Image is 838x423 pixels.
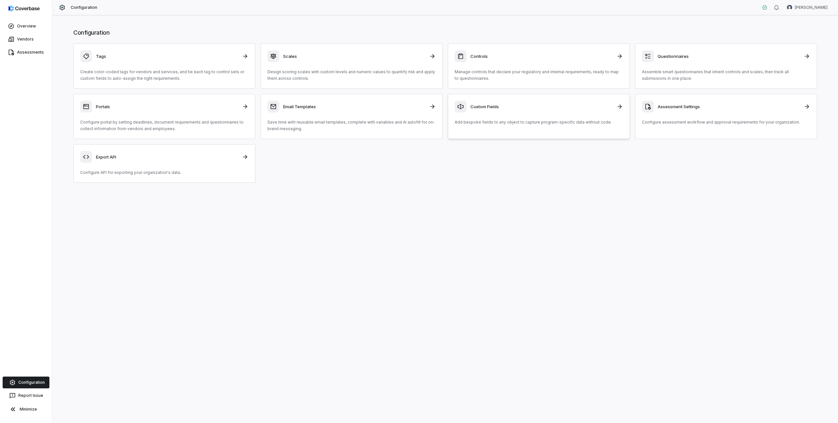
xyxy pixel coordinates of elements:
p: Configure API for exporting your organization's data. [80,169,248,176]
a: Assessment SettingsConfigure assessment workflow and approval requirements for your organization. [635,94,817,139]
a: Overview [1,20,51,32]
h3: Portals [96,104,238,110]
a: Export APIConfigure API for exporting your organization's data. [73,144,255,183]
a: Custom FieldsAdd bespoke fields to any object to capture program-specific data without code. [448,94,630,139]
h3: Controls [470,53,612,59]
a: PortalsConfigure portal by setting deadlines, document requirements and questionnaires to collect... [73,94,255,139]
h1: Configuration [73,28,817,37]
img: logo-D7KZi-bG.svg [9,5,40,12]
a: TagsCreate color-coded tags for vendors and services, and tie each tag to control sets or custom ... [73,43,255,89]
a: ControlsManage controls that declare your regulatory and internal requirements, ready to map to q... [448,43,630,89]
a: ScalesDesign scoring scales with custom levels and numeric values to quantify risk and apply them... [261,43,443,89]
span: Configuration [71,5,98,10]
p: Manage controls that declare your regulatory and internal requirements, ready to map to questionn... [455,69,623,82]
p: Create color-coded tags for vendors and services, and tie each tag to control sets or custom fiel... [80,69,248,82]
h3: Scales [283,53,425,59]
a: Vendors [1,33,51,45]
h3: Export API [96,154,238,160]
a: Assessments [1,46,51,58]
a: Email TemplatesSave time with reusable email templates, complete with variables and AI autofill f... [261,94,443,139]
p: Configure portal by setting deadlines, document requirements and questionnaires to collect inform... [80,119,248,132]
h3: Tags [96,53,238,59]
h3: Questionnaires [658,53,800,59]
h3: Email Templates [283,104,425,110]
p: Add bespoke fields to any object to capture program-specific data without code. [455,119,623,126]
p: Assemble smart questionnaires that inherit controls and scales, then track all submissions in one... [642,69,810,82]
button: Report Issue [3,390,49,401]
button: Mike Lewis avatar[PERSON_NAME] [783,3,831,12]
a: Configuration [3,377,49,388]
p: Design scoring scales with custom levels and numeric values to quantify risk and apply them acros... [267,69,436,82]
p: Save time with reusable email templates, complete with variables and AI autofill for on-brand mes... [267,119,436,132]
a: QuestionnairesAssemble smart questionnaires that inherit controls and scales, then track all subm... [635,43,817,89]
button: Minimize [3,403,49,416]
p: Configure assessment workflow and approval requirements for your organization. [642,119,810,126]
h3: Custom Fields [470,104,612,110]
h3: Assessment Settings [658,104,800,110]
img: Mike Lewis avatar [787,5,792,10]
span: [PERSON_NAME] [795,5,828,10]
